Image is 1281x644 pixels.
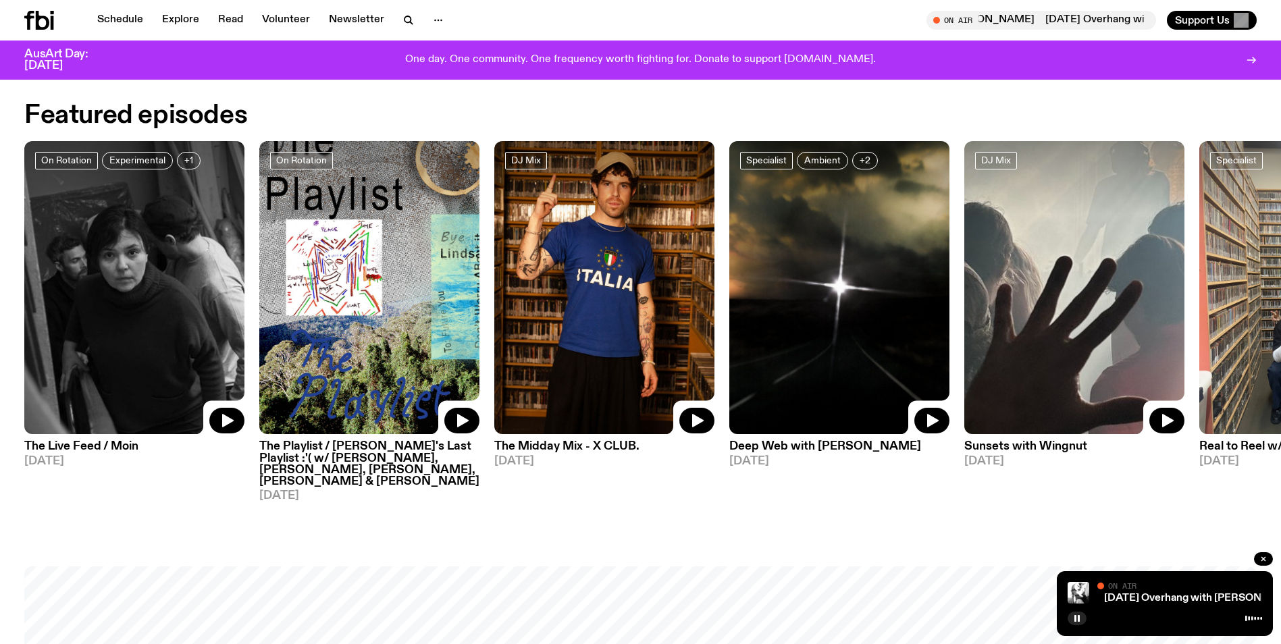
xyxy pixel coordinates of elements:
[729,434,949,466] a: Deep Web with [PERSON_NAME][DATE]
[964,434,1184,466] a: Sunsets with Wingnut[DATE]
[259,490,479,502] span: [DATE]
[494,456,714,467] span: [DATE]
[321,11,392,30] a: Newsletter
[1216,155,1257,165] span: Specialist
[1210,152,1263,169] a: Specialist
[1108,581,1136,590] span: On Air
[276,155,327,165] span: On Rotation
[109,155,165,165] span: Experimental
[24,441,244,452] h3: The Live Feed / Moin
[860,155,870,165] span: +2
[24,103,247,128] h2: Featured episodes
[964,456,1184,467] span: [DATE]
[975,152,1017,169] a: DJ Mix
[1167,11,1257,30] button: Support Us
[24,141,244,435] img: A black and white image of moin on stairs, looking up at the camera.
[494,434,714,466] a: The Midday Mix - X CLUB.[DATE]
[89,11,151,30] a: Schedule
[35,152,98,169] a: On Rotation
[41,155,92,165] span: On Rotation
[259,434,479,501] a: The Playlist / [PERSON_NAME]'s Last Playlist :'( w/ [PERSON_NAME], [PERSON_NAME], [PERSON_NAME], ...
[740,152,793,169] a: Specialist
[210,11,251,30] a: Read
[184,155,193,165] span: +1
[797,152,848,169] a: Ambient
[154,11,207,30] a: Explore
[964,441,1184,452] h3: Sunsets with Wingnut
[405,54,876,66] p: One day. One community. One frequency worth fighting for. Donate to support [DOMAIN_NAME].
[254,11,318,30] a: Volunteer
[852,152,878,169] button: +2
[981,155,1011,165] span: DJ Mix
[270,152,333,169] a: On Rotation
[102,152,173,169] a: Experimental
[1175,14,1230,26] span: Support Us
[511,155,541,165] span: DJ Mix
[259,441,479,487] h3: The Playlist / [PERSON_NAME]'s Last Playlist :'( w/ [PERSON_NAME], [PERSON_NAME], [PERSON_NAME], ...
[804,155,841,165] span: Ambient
[24,434,244,466] a: The Live Feed / Moin[DATE]
[1068,582,1089,603] img: An overexposed, black and white profile of Kate, shot from the side. She is covering her forehead...
[729,441,949,452] h3: Deep Web with [PERSON_NAME]
[24,456,244,467] span: [DATE]
[505,152,547,169] a: DJ Mix
[729,456,949,467] span: [DATE]
[746,155,787,165] span: Specialist
[494,441,714,452] h3: The Midday Mix - X CLUB.
[24,49,111,72] h3: AusArt Day: [DATE]
[177,152,201,169] button: +1
[926,11,1156,30] button: On Air[DATE] Overhang with [PERSON_NAME][DATE] Overhang with [PERSON_NAME]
